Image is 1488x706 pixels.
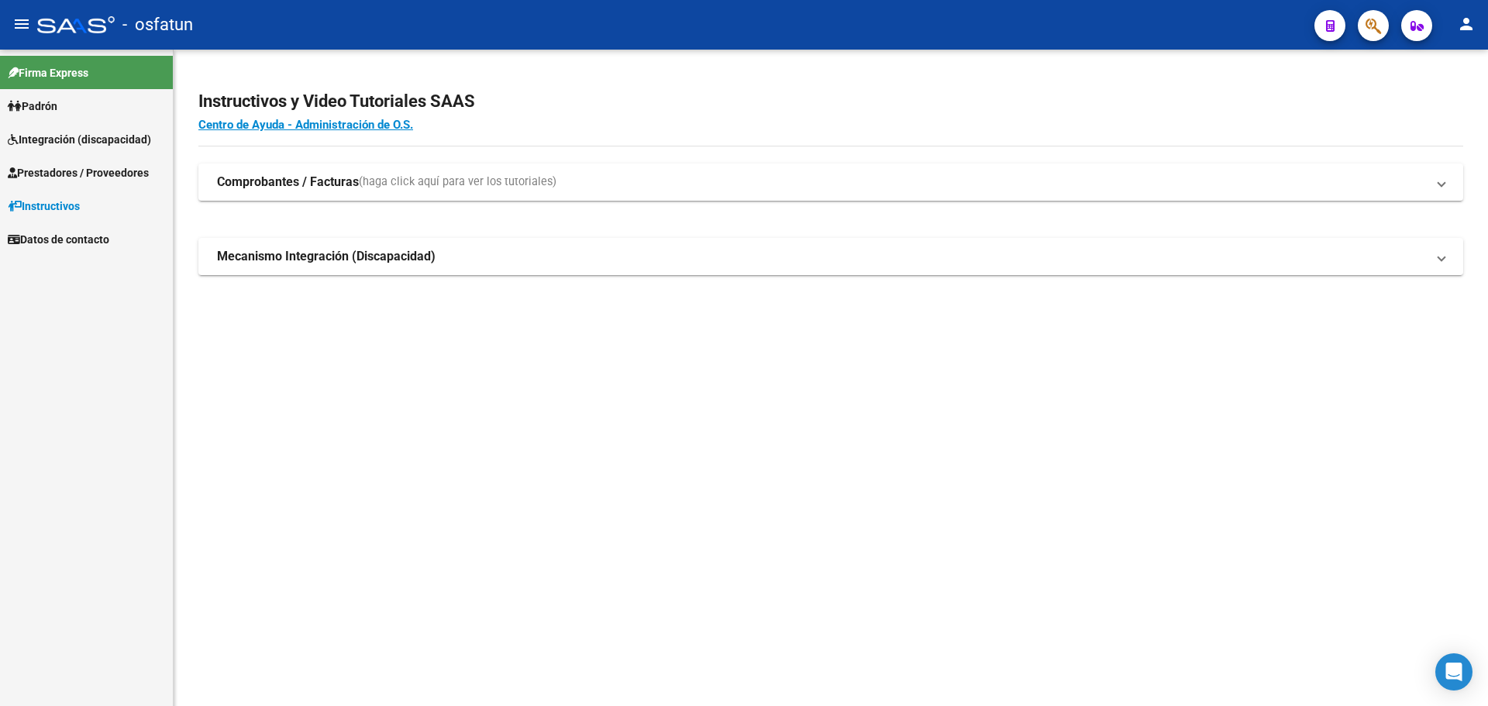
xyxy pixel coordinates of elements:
[8,198,80,215] span: Instructivos
[217,174,359,191] strong: Comprobantes / Facturas
[8,131,151,148] span: Integración (discapacidad)
[198,118,413,132] a: Centro de Ayuda - Administración de O.S.
[198,238,1463,275] mat-expansion-panel-header: Mecanismo Integración (Discapacidad)
[8,164,149,181] span: Prestadores / Proveedores
[122,8,193,42] span: - osfatun
[1435,653,1472,691] div: Open Intercom Messenger
[217,248,436,265] strong: Mecanismo Integración (Discapacidad)
[8,98,57,115] span: Padrón
[1457,15,1476,33] mat-icon: person
[12,15,31,33] mat-icon: menu
[198,87,1463,116] h2: Instructivos y Video Tutoriales SAAS
[8,231,109,248] span: Datos de contacto
[359,174,556,191] span: (haga click aquí para ver los tutoriales)
[8,64,88,81] span: Firma Express
[198,164,1463,201] mat-expansion-panel-header: Comprobantes / Facturas(haga click aquí para ver los tutoriales)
